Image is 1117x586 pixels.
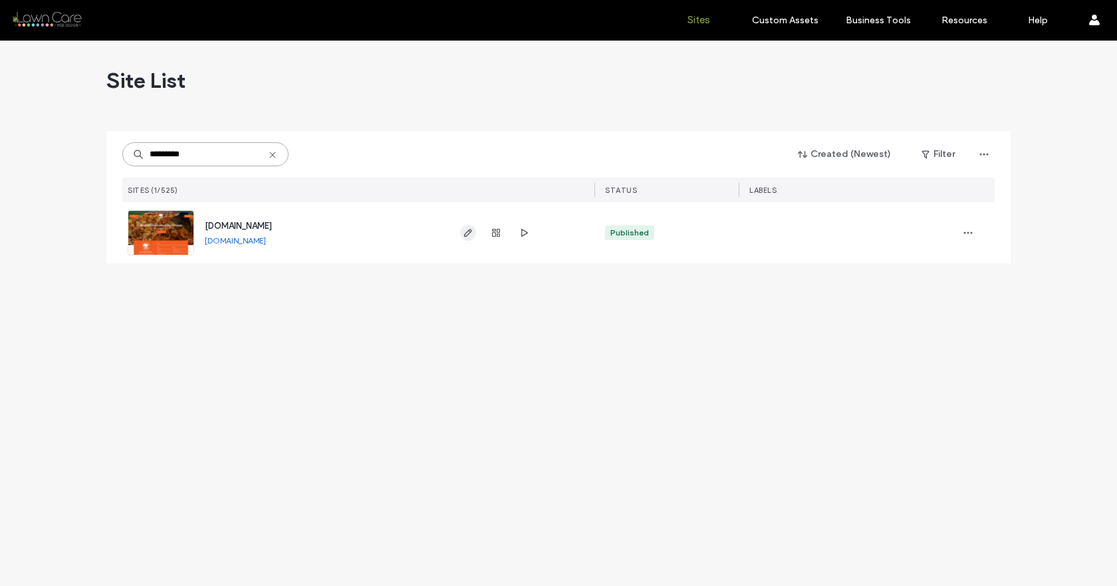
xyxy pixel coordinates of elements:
span: Help [30,9,57,21]
label: Custom Assets [752,15,818,26]
a: [DOMAIN_NAME] [205,221,272,231]
span: STATUS [605,186,637,195]
label: Help [1028,15,1048,26]
a: [DOMAIN_NAME] [205,235,266,245]
label: Resources [941,15,987,26]
span: SITES (1/525) [128,186,178,195]
label: Business Tools [846,15,911,26]
label: Sites [687,14,710,26]
div: Published [610,227,649,239]
button: Filter [908,144,968,165]
span: Site List [106,67,186,94]
button: Created (Newest) [787,144,903,165]
span: LABELS [749,186,777,195]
